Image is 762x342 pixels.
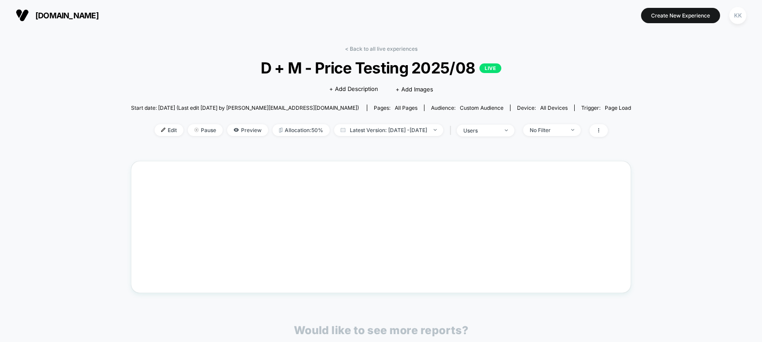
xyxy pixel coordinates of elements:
span: Preview [227,124,268,136]
button: KK [727,7,749,24]
img: edit [161,128,166,132]
div: users [463,127,498,134]
img: rebalance [279,128,283,133]
span: + Add Description [329,85,378,94]
a: < Back to all live experiences [345,45,417,52]
img: end [194,128,199,132]
p: Would like to see more reports? [294,324,469,337]
button: [DOMAIN_NAME] [13,8,101,22]
img: end [571,129,574,131]
span: + Add Images [396,86,433,93]
button: Create New Experience [641,8,720,23]
div: Audience: [431,105,503,111]
span: D + M - Price Testing 2025/08 [156,59,606,77]
img: end [434,129,437,131]
div: No Filter [530,127,565,133]
div: KK [729,7,746,24]
span: Custom Audience [460,105,503,111]
span: all devices [540,105,568,111]
span: all pages [395,105,417,111]
div: Trigger: [581,105,631,111]
span: Edit [155,124,183,136]
span: Start date: [DATE] (Last edit [DATE] by [PERSON_NAME][EMAIL_ADDRESS][DOMAIN_NAME]) [131,105,359,111]
span: | [448,124,457,137]
span: Pause [188,124,223,136]
p: LIVE [479,63,501,73]
span: Device: [510,105,574,111]
img: calendar [341,128,345,132]
img: end [505,129,508,131]
span: Latest Version: [DATE] - [DATE] [334,124,443,136]
span: [DOMAIN_NAME] [35,11,99,20]
span: Allocation: 50% [272,124,330,136]
img: Visually logo [16,9,29,22]
div: Pages: [374,105,417,111]
span: Page Load [605,105,631,111]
